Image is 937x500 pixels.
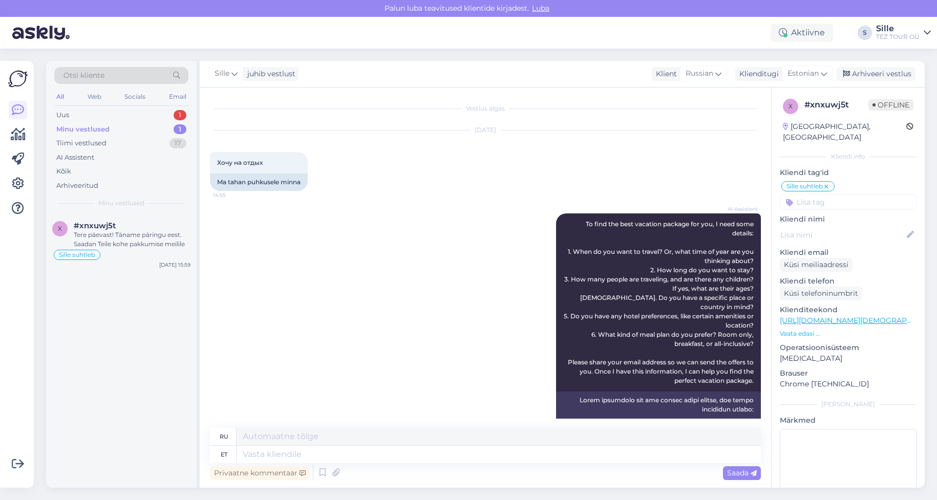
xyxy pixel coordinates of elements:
p: Vaata edasi ... [780,329,917,338]
span: Russian [686,68,713,79]
div: S [858,26,872,40]
div: Privaatne kommentaar [210,466,310,480]
div: Aktiivne [771,24,833,42]
span: Minu vestlused [98,199,144,208]
p: Chrome [TECHNICAL_ID] [780,379,917,389]
div: [DATE] [210,125,761,135]
span: Sille suhtleb [59,252,95,258]
div: 17 [169,138,186,148]
div: Kõik [56,166,71,177]
div: AI Assistent [56,153,94,163]
div: [GEOGRAPHIC_DATA], [GEOGRAPHIC_DATA] [783,121,906,143]
div: Küsi telefoninumbrit [780,287,862,300]
input: Lisa tag [780,194,917,210]
span: x [789,102,793,110]
div: Minu vestlused [56,124,110,135]
div: Sille [876,25,920,33]
span: Хочу на отдых [217,159,263,166]
span: 14:55 [213,191,251,199]
p: Kliendi email [780,247,917,258]
span: #xnxuwj5t [74,221,116,230]
input: Lisa nimi [780,229,905,241]
span: To find the best vacation package for you, I need some details: 1. When do you want to travel? Or... [564,220,755,384]
div: Uus [56,110,69,120]
div: Arhiveeritud [56,181,98,191]
span: Otsi kliente [63,70,104,81]
span: Estonian [787,68,819,79]
p: Brauser [780,368,917,379]
div: # xnxuwj5t [804,99,868,111]
div: Kliendi info [780,152,917,161]
span: Sille suhtleb [786,183,823,189]
p: [MEDICAL_DATA] [780,353,917,364]
img: Askly Logo [8,69,28,89]
div: Socials [122,90,147,103]
div: Arhiveeri vestlus [837,67,915,81]
div: Vestlus algas [210,104,761,113]
span: Offline [868,99,913,111]
div: TEZ TOUR OÜ [876,33,920,41]
div: [PERSON_NAME] [780,400,917,409]
span: Luba [529,4,552,13]
div: ru [220,428,228,445]
p: Operatsioonisüsteem [780,342,917,353]
span: Saada [727,468,757,477]
div: 1 [174,110,186,120]
p: Märkmed [780,415,917,426]
div: Küsi meiliaadressi [780,258,853,272]
span: AI Assistent [719,205,758,213]
div: All [54,90,66,103]
div: Tiimi vestlused [56,138,107,148]
span: Sille [215,68,229,79]
div: Klient [652,69,677,79]
div: Email [167,90,188,103]
div: Ma tahan puhkusele minna [210,173,308,191]
span: x [58,225,62,232]
p: Kliendi nimi [780,214,917,225]
div: et [221,446,227,463]
div: juhib vestlust [243,69,295,79]
p: Kliendi telefon [780,276,917,287]
a: SilleTEZ TOUR OÜ [876,25,931,41]
p: Kliendi tag'id [780,167,917,178]
div: Tere päevast! Täname päringu eest. Saadan Teile kohe pakkumise meilile [74,230,190,249]
div: 1 [174,124,186,135]
div: Klienditugi [735,69,779,79]
p: Klienditeekond [780,305,917,315]
div: Web [86,90,103,103]
div: [DATE] 15:59 [159,261,190,269]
